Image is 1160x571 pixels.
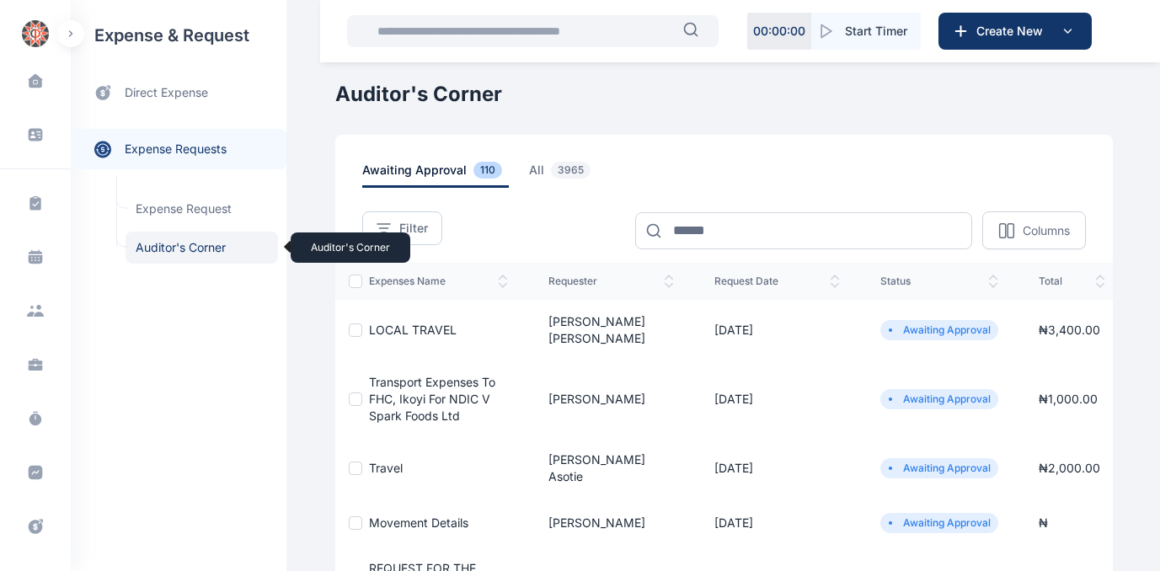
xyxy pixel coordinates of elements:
[399,220,428,237] span: Filter
[126,193,278,225] a: Expense Request
[369,515,468,530] a: movement details
[1039,461,1100,475] span: ₦ 2,000.00
[753,23,805,40] p: 00 : 00 : 00
[1023,222,1070,239] p: Columns
[1039,392,1098,406] span: ₦ 1,000.00
[811,13,921,50] button: Start Timer
[362,162,509,188] span: awaiting approval
[71,129,286,169] a: expense requests
[1039,515,1048,530] span: ₦
[694,360,860,438] td: [DATE]
[125,84,208,102] span: direct expense
[473,162,502,179] span: 110
[694,300,860,360] td: [DATE]
[369,323,457,337] a: LOCAL TRAVEL
[982,211,1086,249] button: Columns
[887,462,992,475] li: Awaiting Approval
[126,232,278,264] span: Auditor's Corner
[369,375,495,423] a: Transport Expenses to FHC, Ikoyi for NDIC V Spark Foods Ltd
[335,81,1113,108] h1: Auditor's Corner
[887,323,992,337] li: Awaiting Approval
[528,300,694,360] td: [PERSON_NAME] [PERSON_NAME]
[887,392,992,406] li: Awaiting Approval
[362,211,442,245] button: Filter
[970,23,1057,40] span: Create New
[938,13,1092,50] button: Create New
[126,232,278,264] a: Auditor's CornerAuditor's Corner
[528,438,694,499] td: [PERSON_NAME] Asotie
[529,162,617,188] a: all3965
[714,275,840,288] span: request date
[71,115,286,169] div: expense requests
[548,275,674,288] span: Requester
[71,71,286,115] a: direct expense
[529,162,597,188] span: all
[694,438,860,499] td: [DATE]
[369,275,508,288] span: expenses Name
[880,275,998,288] span: status
[551,162,591,179] span: 3965
[369,461,403,475] a: Travel
[528,499,694,547] td: [PERSON_NAME]
[845,23,907,40] span: Start Timer
[887,516,992,530] li: Awaiting Approval
[694,499,860,547] td: [DATE]
[1039,275,1105,288] span: total
[528,360,694,438] td: [PERSON_NAME]
[362,162,529,188] a: awaiting approval110
[1039,323,1100,337] span: ₦ 3,400.00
